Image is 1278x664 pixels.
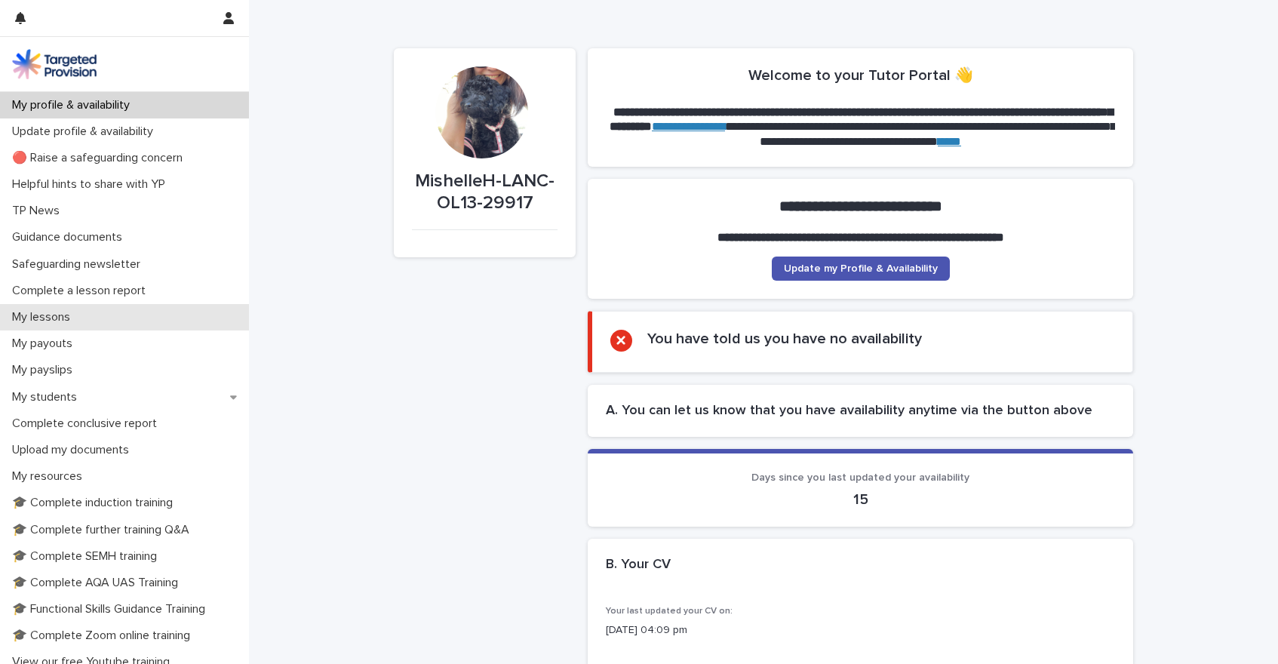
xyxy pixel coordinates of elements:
p: Update profile & availability [6,124,165,139]
a: Update my Profile & Availability [772,257,950,281]
h2: B. Your CV [606,557,671,573]
p: 🎓 Complete further training Q&A [6,523,201,537]
p: 🎓 Complete AQA UAS Training [6,576,190,590]
p: Helpful hints to share with YP [6,177,177,192]
p: My students [6,390,89,404]
p: 🔴 Raise a safeguarding concern [6,151,195,165]
p: My resources [6,469,94,484]
p: Upload my documents [6,443,141,457]
span: Days since you last updated your availability [751,472,969,483]
p: My payouts [6,337,84,351]
p: Guidance documents [6,230,134,244]
p: My profile & availability [6,98,142,112]
p: 15 [606,490,1115,509]
p: My lessons [6,310,82,324]
h2: A. You can let us know that you have availability anytime via the button above [606,403,1115,420]
img: M5nRWzHhSzIhMunXDL62 [12,49,97,79]
h2: Welcome to your Tutor Portal 👋 [748,66,973,85]
p: 🎓 Functional Skills Guidance Training [6,602,217,616]
p: My payslips [6,363,84,377]
p: TP News [6,204,72,218]
p: Safeguarding newsletter [6,257,152,272]
p: 🎓 Complete Zoom online training [6,629,202,643]
p: Complete a lesson report [6,284,158,298]
span: Your last updated your CV on: [606,607,733,616]
p: [DATE] 04:09 pm [606,622,1115,638]
h2: You have told us you have no availability [647,330,922,348]
p: 🎓 Complete SEMH training [6,549,169,564]
p: Complete conclusive report [6,417,169,431]
p: MishelleH-LANC-OL13-29917 [412,171,558,214]
span: Update my Profile & Availability [784,263,938,274]
p: 🎓 Complete induction training [6,496,185,510]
